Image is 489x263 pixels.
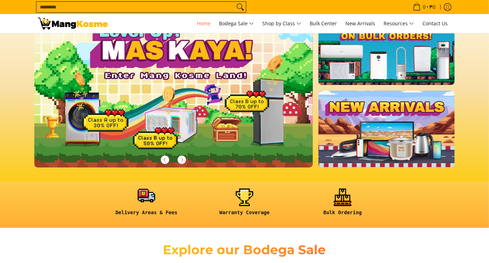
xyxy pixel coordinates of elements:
a: Contact Us [419,14,451,33]
a: <h6><strong>Bulk Ordering</strong></h6> [297,189,388,221]
img: Mang Kosme: Your Home Appliances Warehouse Sale Partner! [38,18,108,29]
nav: Main Menu [115,14,451,33]
span: Resources [384,19,414,28]
button: Next [174,152,190,167]
span: New Arrivals [345,20,375,27]
button: Previous [157,152,173,167]
a: Home [193,14,214,33]
a: Shop by Class [259,14,305,33]
a: <h6><strong>Delivery Areas & Fees</strong></h6> [101,189,192,221]
img: <h6><strong>Delivery Areas & Fees</strong></h6> [138,187,155,204]
span: Bulk Center [310,20,337,27]
span: 0 [422,5,427,9]
img: Gaming desktop banner [34,8,313,167]
span: ₱0 [428,5,436,9]
span: Shop by Class [262,19,301,28]
span: Home [197,20,211,27]
h2: Explore our Bodega Sale [143,242,346,258]
a: Bulk Center [306,14,340,33]
a: Bodega Sale [215,14,257,33]
a: <h6><strong>Warranty Coverage</strong></h6> [199,189,290,221]
button: Search [235,2,246,12]
span: Contact Us [422,20,448,27]
span: Bodega Sale [219,19,254,28]
a: Resources [380,14,418,33]
span: • [411,3,438,11]
a: New Arrivals [342,14,379,33]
